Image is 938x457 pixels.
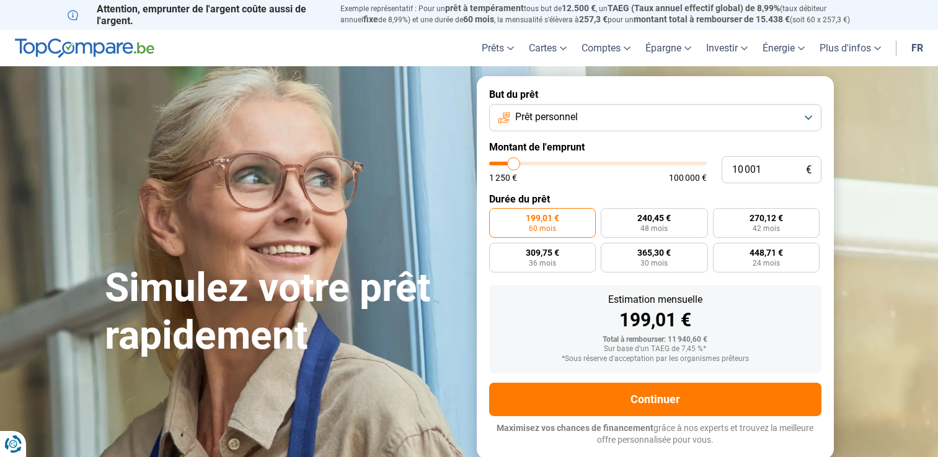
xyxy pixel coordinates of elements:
span: 100 000 € [669,173,707,182]
span: 1 250 € [489,173,517,182]
button: Continuer [489,383,821,416]
a: Énergie [755,30,812,66]
a: Plus d'infos [812,30,888,66]
span: 60 mois [463,14,494,24]
a: fr [904,30,931,66]
a: Comptes [574,30,638,66]
h1: Simulez votre prêt rapidement [105,264,462,360]
span: 309,75 € [526,248,559,257]
span: 448,71 € [750,248,783,257]
p: Attention, emprunter de l'argent coûte aussi de l'argent. [68,3,325,27]
a: Épargne [638,30,699,66]
img: TopCompare [15,38,154,58]
div: *Sous réserve d'acceptation par les organismes prêteurs [499,355,812,363]
span: 365,30 € [637,248,671,257]
div: Total à rembourser: 11 940,60 € [499,336,812,344]
label: But du prêt [489,89,821,100]
span: 240,45 € [637,214,671,222]
span: 12.500 € [562,3,596,13]
span: fixe [363,14,378,24]
span: 199,01 € [526,214,559,222]
span: 257,3 € [579,14,608,24]
span: Maximisez vos chances de financement [497,423,653,433]
div: 199,01 € [499,311,812,329]
p: Exemple représentatif : Pour un tous but de , un (taux débiteur annuel de 8,99%) et une durée de ... [340,3,871,25]
span: 270,12 € [750,214,783,222]
a: Investir [699,30,755,66]
p: grâce à nos experts et trouvez la meilleure offre personnalisée pour vous. [489,422,821,446]
span: montant total à rembourser de 15.438 € [634,14,790,24]
a: Cartes [521,30,574,66]
span: TAEG (Taux annuel effectif global) de 8,99% [608,3,780,13]
button: Prêt personnel [489,104,821,131]
label: Durée du prêt [489,193,821,205]
div: Sur base d'un TAEG de 7,45 %* [499,345,812,354]
span: 42 mois [753,225,780,232]
span: Prêt personnel [515,110,578,124]
span: prêt à tempérament [445,3,524,13]
span: € [806,165,812,175]
span: 48 mois [640,225,668,232]
span: 30 mois [640,259,668,267]
span: 24 mois [753,259,780,267]
div: Estimation mensuelle [499,295,812,305]
span: 60 mois [529,225,556,232]
label: Montant de l'emprunt [489,141,821,153]
a: Prêts [474,30,521,66]
span: 36 mois [529,259,556,267]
